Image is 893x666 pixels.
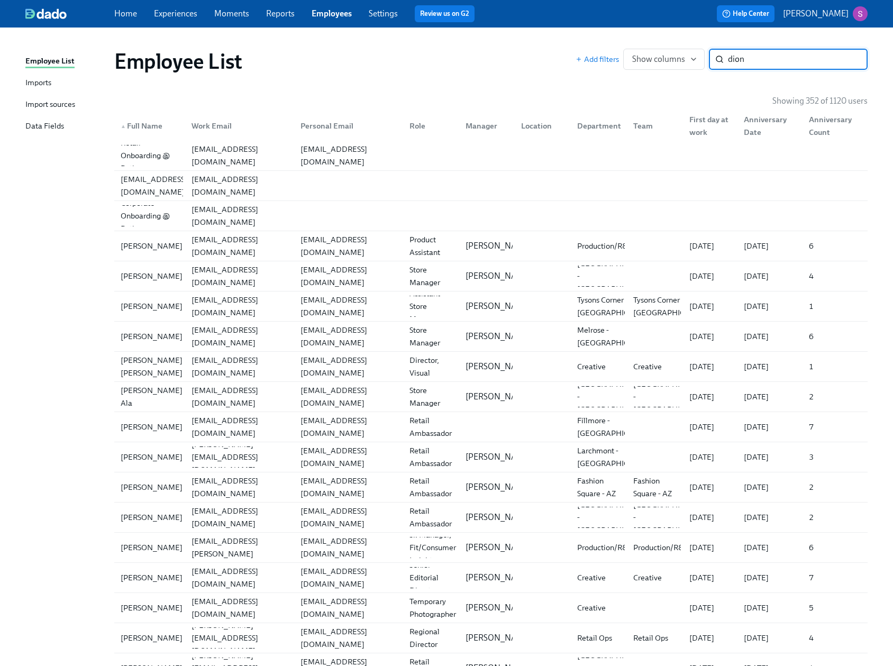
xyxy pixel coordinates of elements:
[405,384,457,409] div: Store Manager
[805,113,865,139] div: Anniversary Count
[25,120,106,133] a: Data Fields
[685,421,735,433] div: [DATE]
[405,324,457,349] div: Store Manager
[805,421,865,433] div: 7
[466,331,531,342] p: [PERSON_NAME]
[740,360,800,373] div: [DATE]
[187,233,292,259] div: [EMAIL_ADDRESS][DOMAIN_NAME]
[116,571,187,584] div: [PERSON_NAME]
[629,120,681,132] div: Team
[114,503,868,533] a: [PERSON_NAME][EMAIL_ADDRESS][DOMAIN_NAME][EMAIL_ADDRESS][DOMAIN_NAME]Retail Ambassador[PERSON_NAM...
[183,115,292,136] div: Work Email
[783,6,868,21] button: [PERSON_NAME]
[116,384,187,409] div: [PERSON_NAME] Ala
[740,113,800,139] div: Anniversary Date
[114,322,868,352] a: [PERSON_NAME][EMAIL_ADDRESS][DOMAIN_NAME][EMAIL_ADDRESS][DOMAIN_NAME]Store Manager[PERSON_NAME]Me...
[573,632,625,644] div: Retail Ops
[114,593,868,623] a: [PERSON_NAME][EMAIL_ADDRESS][DOMAIN_NAME][EMAIL_ADDRESS][DOMAIN_NAME]Temporary Photographer[PERSO...
[121,124,126,129] span: ▲
[292,115,401,136] div: Personal Email
[805,511,865,524] div: 2
[114,472,868,503] a: [PERSON_NAME][EMAIL_ADDRESS][DOMAIN_NAME][EMAIL_ADDRESS][DOMAIN_NAME]Retail Ambassador[PERSON_NAM...
[805,390,865,403] div: 2
[114,503,868,532] div: [PERSON_NAME][EMAIL_ADDRESS][DOMAIN_NAME][EMAIL_ADDRESS][DOMAIN_NAME]Retail Ambassador[PERSON_NAM...
[116,511,187,524] div: [PERSON_NAME]
[296,233,401,259] div: [EMAIL_ADDRESS][DOMAIN_NAME]
[114,472,868,502] div: [PERSON_NAME][EMAIL_ADDRESS][DOMAIN_NAME][EMAIL_ADDRESS][DOMAIN_NAME]Retail Ambassador[PERSON_NAM...
[629,632,681,644] div: Retail Ops
[296,444,401,470] div: [EMAIL_ADDRESS][DOMAIN_NAME]
[740,451,800,463] div: [DATE]
[623,49,705,70] button: Show columns
[573,294,659,319] div: Tysons Corner - [GEOGRAPHIC_DATA]
[312,8,352,19] a: Employees
[25,55,75,68] div: Employee List
[685,632,735,644] div: [DATE]
[116,451,187,463] div: [PERSON_NAME]
[114,623,868,653] div: [PERSON_NAME][PERSON_NAME][EMAIL_ADDRESS][DOMAIN_NAME][EMAIL_ADDRESS][DOMAIN_NAME]Regional Direct...
[187,505,292,530] div: [EMAIL_ADDRESS][DOMAIN_NAME]
[114,382,868,412] a: [PERSON_NAME] Ala[EMAIL_ADDRESS][DOMAIN_NAME][EMAIL_ADDRESS][DOMAIN_NAME]Store Manager[PERSON_NAM...
[466,361,531,372] p: [PERSON_NAME]
[296,565,401,590] div: [EMAIL_ADDRESS][DOMAIN_NAME]
[114,141,868,171] a: Retail Onboarding @ Rothys[EMAIL_ADDRESS][DOMAIN_NAME][EMAIL_ADDRESS][DOMAIN_NAME]
[573,601,625,614] div: Creative
[466,270,531,282] p: [PERSON_NAME]
[573,120,625,132] div: Department
[573,498,659,536] div: [GEOGRAPHIC_DATA] - [GEOGRAPHIC_DATA]
[405,625,457,651] div: Regional Director
[740,421,800,433] div: [DATE]
[25,77,51,90] div: Imports
[114,49,242,74] h1: Employee List
[114,201,868,231] a: Corporate Onboarding @ Rothys[EMAIL_ADDRESS][DOMAIN_NAME]
[187,475,292,500] div: [EMAIL_ADDRESS][DOMAIN_NAME]
[740,330,800,343] div: [DATE]
[116,115,183,136] div: ▲Full Name
[25,55,106,68] a: Employee List
[740,632,800,644] div: [DATE]
[116,601,187,614] div: [PERSON_NAME]
[573,378,659,416] div: [GEOGRAPHIC_DATA] - [GEOGRAPHIC_DATA]
[728,49,868,70] input: Search by name
[740,511,800,524] div: [DATE]
[187,324,292,349] div: [EMAIL_ADDRESS][DOMAIN_NAME]
[114,231,868,261] a: [PERSON_NAME][EMAIL_ADDRESS][DOMAIN_NAME][EMAIL_ADDRESS][DOMAIN_NAME]Product Assistant[PERSON_NAM...
[114,563,868,593] a: [PERSON_NAME][EMAIL_ADDRESS][DOMAIN_NAME][EMAIL_ADDRESS][DOMAIN_NAME]Senior Editorial Director[PE...
[740,270,800,282] div: [DATE]
[461,120,513,132] div: Manager
[853,6,868,21] img: ACg8ocKvalk5eKiSYA0Mj5kntfYcqlTkZhBNoQiYmXyzfaV5EtRlXQ=s96-c
[114,533,868,563] a: [PERSON_NAME][PERSON_NAME][EMAIL_ADDRESS][PERSON_NAME][DOMAIN_NAME][EMAIL_ADDRESS][DOMAIN_NAME]Sr...
[573,257,659,295] div: [GEOGRAPHIC_DATA] - [GEOGRAPHIC_DATA]
[466,240,531,252] p: [PERSON_NAME]
[685,541,735,554] div: [DATE]
[772,95,868,107] p: Showing 352 of 1120 users
[25,98,75,112] div: Import sources
[722,8,769,19] span: Help Center
[296,475,401,500] div: [EMAIL_ADDRESS][DOMAIN_NAME]
[740,390,800,403] div: [DATE]
[805,481,865,494] div: 2
[517,120,569,132] div: Location
[685,390,735,403] div: [DATE]
[116,354,187,379] div: [PERSON_NAME] [PERSON_NAME]
[573,360,625,373] div: Creative
[116,481,187,494] div: [PERSON_NAME]
[114,261,868,291] div: [PERSON_NAME][EMAIL_ADDRESS][DOMAIN_NAME][EMAIL_ADDRESS][DOMAIN_NAME]Store Manager[PERSON_NAME][G...
[805,240,865,252] div: 6
[187,565,292,590] div: [EMAIL_ADDRESS][DOMAIN_NAME]
[296,263,401,289] div: [EMAIL_ADDRESS][DOMAIN_NAME]
[573,414,659,440] div: Fillmore - [GEOGRAPHIC_DATA]
[187,354,292,379] div: [EMAIL_ADDRESS][DOMAIN_NAME]
[783,8,849,20] p: [PERSON_NAME]
[114,171,868,201] a: [EMAIL_ADDRESS][DOMAIN_NAME][EMAIL_ADDRESS][DOMAIN_NAME]
[740,541,800,554] div: [DATE]
[266,8,295,19] a: Reports
[573,541,638,554] div: Production/R&D
[187,384,292,409] div: [EMAIL_ADDRESS][DOMAIN_NAME]
[685,571,735,584] div: [DATE]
